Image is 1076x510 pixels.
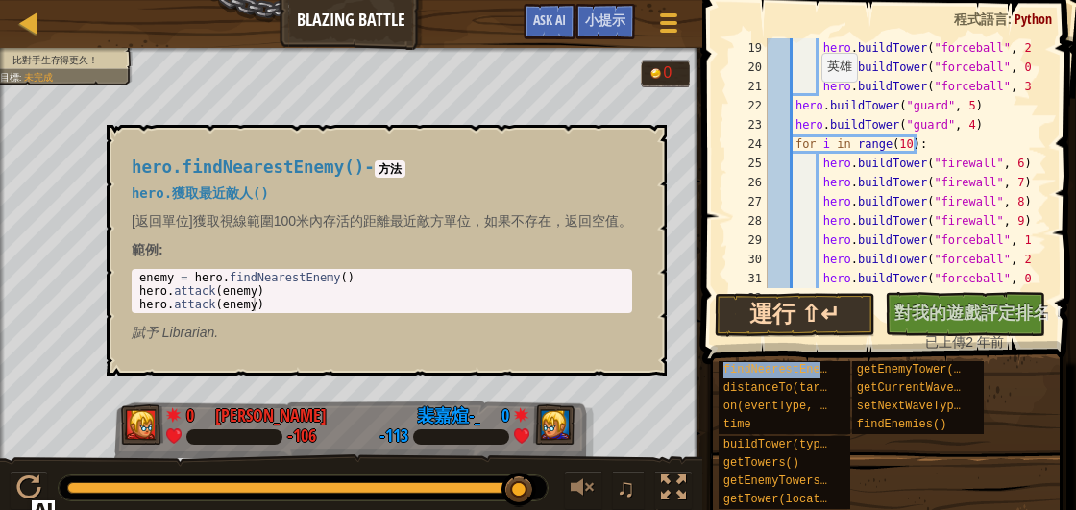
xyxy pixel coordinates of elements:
[132,242,159,257] span: 範例
[723,418,751,431] span: time
[723,381,848,395] span: distanceTo(target)
[729,115,768,134] div: 23
[132,185,269,201] span: hero.獲取最近敵人()
[417,403,480,428] div: 裴嘉煊-_
[729,154,768,173] div: 25
[729,38,768,58] div: 19
[723,493,848,506] span: getTower(location)
[533,11,566,29] span: Ask AI
[1008,10,1015,28] span: :
[663,65,682,81] div: 0
[954,10,1008,28] span: 程式語言
[729,231,768,250] div: 29
[564,471,602,510] button: 調整音量
[12,55,97,65] span: 比對手生存得更久！
[641,60,690,87] div: Team 'humans' has 0 gold.
[857,400,1016,413] span: setNextWaveTypes(types)
[723,400,875,413] span: on(eventType, handler)
[19,72,24,83] span: :
[723,456,799,470] span: getTowers()
[132,158,364,177] span: hero.findNearestEnemy()
[729,269,768,288] div: 31
[729,58,768,77] div: 20
[857,381,1002,395] span: getCurrentWaveTypes()
[857,418,947,431] span: findEnemies()
[729,134,768,154] div: 24
[715,293,875,337] button: 運行 ⇧↵
[375,160,405,178] code: 方法
[132,325,162,340] span: 賦予
[379,428,408,446] div: -113
[24,72,52,83] span: 未完成
[729,96,768,115] div: 22
[132,325,218,340] em: Librarian.
[723,474,834,488] span: getEnemyTowers()
[645,4,693,49] button: 顯示遊戲選單
[894,332,1036,352] div: 2 年前
[1015,10,1052,28] span: Python
[729,192,768,211] div: 27
[215,403,327,428] div: [PERSON_NAME]
[490,403,509,421] div: 0
[723,438,903,451] span: buildTower(type, location)
[729,288,768,307] div: 32
[857,363,1016,376] span: getEnemyTower(location)
[616,474,635,502] span: ♫
[654,471,693,510] button: 切換全螢幕
[723,363,848,376] span: findNearestEnemy()
[524,4,575,39] button: Ask AI
[894,301,1067,325] span: 對我的遊戲評定排名！
[132,242,163,257] strong: :
[925,334,966,350] span: 已上傳
[729,77,768,96] div: 21
[585,11,625,29] span: 小提示
[827,60,852,74] code: 英雄
[121,404,163,445] img: thang_avatar_frame.png
[10,471,48,510] button: Ctrl + P: Play
[533,404,575,445] img: thang_avatar_frame.png
[132,211,632,231] p: [返回單位]獲取視線範圍100米內存活的距離最近敵方單位，如果不存在，返回空值。
[132,158,632,177] h4: -
[885,292,1045,336] button: 對我的遊戲評定排名！
[729,250,768,269] div: 30
[729,173,768,192] div: 26
[186,403,206,421] div: 0
[612,471,645,510] button: ♫
[729,211,768,231] div: 28
[287,428,316,446] div: -106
